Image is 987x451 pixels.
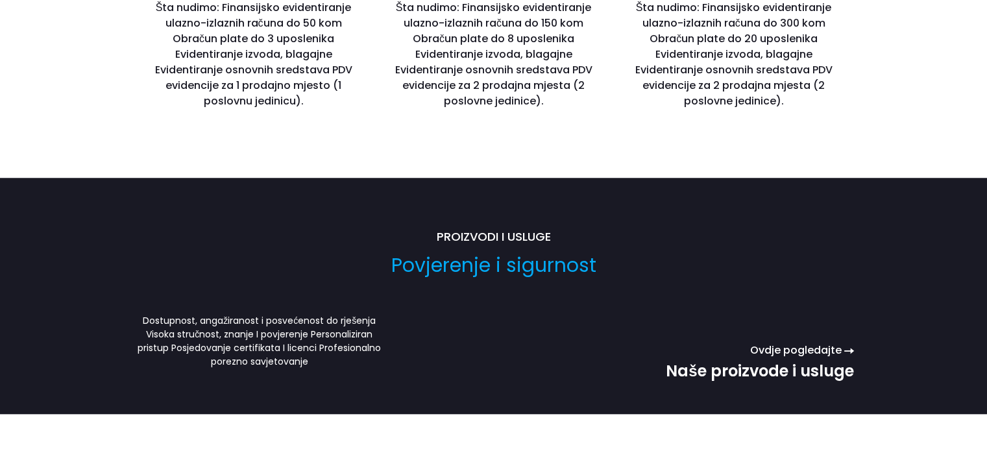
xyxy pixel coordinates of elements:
[666,362,853,380] h3: Naše proizvode i usluge
[844,348,854,354] img: Our products and services
[437,178,551,244] h4: PROIZVODI I USLUGE
[134,311,386,372] h5: Dostupnost, angažiranost i posvećenost do rješenja Visoka stručnost, znanje I povjerenje Personal...
[666,344,853,357] h5: Ovdje pogledajte
[134,250,854,280] h2: Povjerenje i sigurnost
